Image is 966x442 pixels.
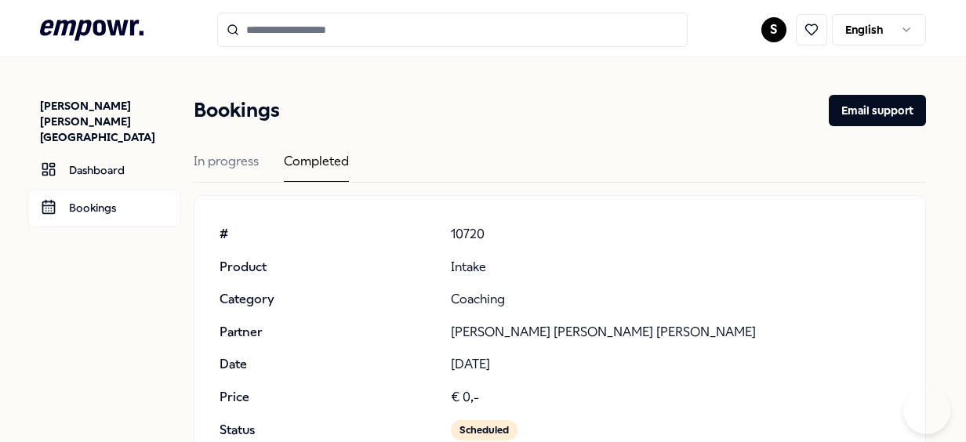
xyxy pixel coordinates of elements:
[220,289,438,310] p: Category
[194,151,259,182] div: In progress
[217,13,688,47] input: Search for products, categories or subcategories
[451,289,900,310] p: Coaching
[451,257,900,277] p: Intake
[194,95,280,126] h1: Bookings
[284,151,349,182] div: Completed
[220,354,438,375] p: Date
[451,387,900,408] p: € 0,-
[451,354,900,375] p: [DATE]
[903,387,950,434] iframe: Help Scout Beacon - Open
[451,224,900,245] p: 10720
[220,224,438,245] p: #
[829,95,926,126] button: Email support
[220,387,438,408] p: Price
[27,151,181,189] a: Dashboard
[761,17,786,42] button: S
[220,420,438,440] p: Status
[27,189,181,226] a: Bookings
[451,322,900,342] p: [PERSON_NAME] [PERSON_NAME] [PERSON_NAME]
[220,257,438,277] p: Product
[40,98,181,145] p: [PERSON_NAME] [PERSON_NAME][GEOGRAPHIC_DATA]
[220,322,438,342] p: Partner
[451,420,517,440] div: Scheduled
